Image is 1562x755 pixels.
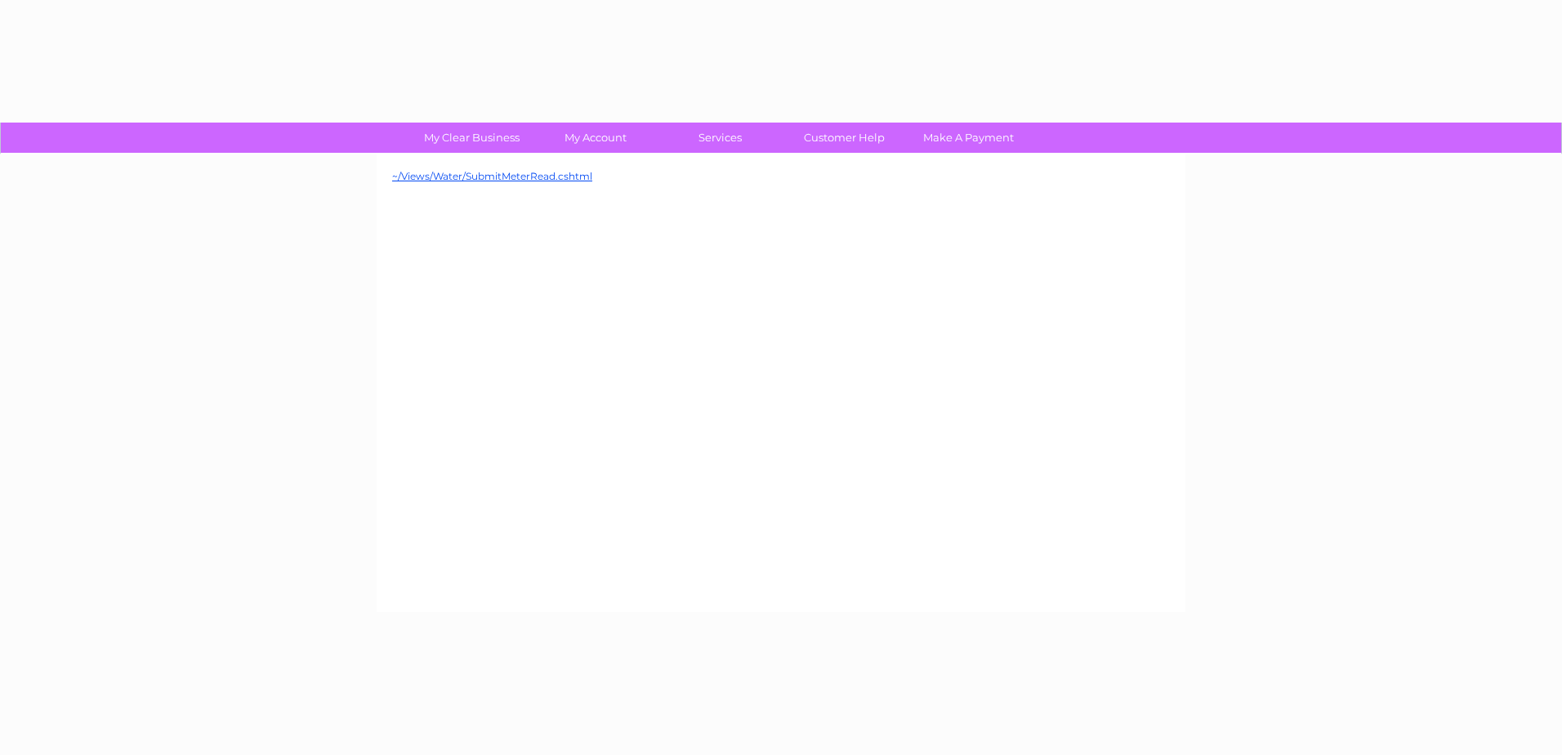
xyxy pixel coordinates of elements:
a: ~/Views/Water/SubmitMeterRead.cshtml [392,170,592,182]
a: Services [653,123,788,153]
a: My Clear Business [404,123,539,153]
a: My Account [529,123,663,153]
a: Make A Payment [901,123,1036,153]
a: Customer Help [777,123,912,153]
